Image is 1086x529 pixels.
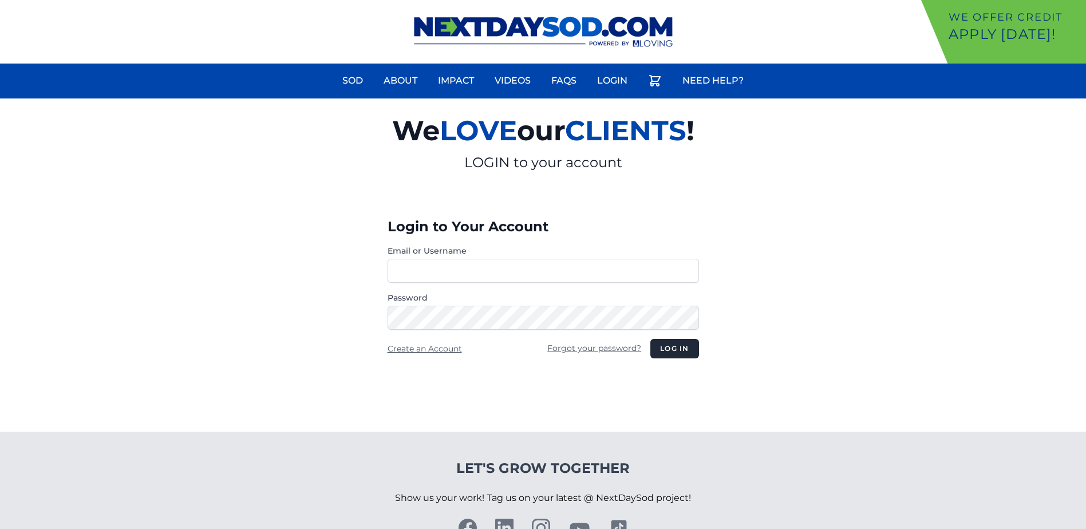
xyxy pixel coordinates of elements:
label: Password [388,292,699,303]
a: FAQs [544,67,583,94]
a: Need Help? [676,67,751,94]
p: Apply [DATE]! [949,25,1081,44]
a: Impact [431,67,481,94]
button: Log in [650,339,698,358]
a: Create an Account [388,344,462,354]
p: LOGIN to your account [259,153,827,172]
h4: Let's Grow Together [395,459,691,477]
span: LOVE [440,114,517,147]
label: Email or Username [388,245,699,256]
a: Login [590,67,634,94]
h2: We our ! [259,108,827,153]
a: About [377,67,424,94]
span: CLIENTS [565,114,686,147]
p: Show us your work! Tag us on your latest @ NextDaySod project! [395,477,691,519]
a: Forgot your password? [547,343,641,353]
a: Sod [335,67,370,94]
p: We offer Credit [949,9,1081,25]
h3: Login to Your Account [388,218,699,236]
a: Videos [488,67,538,94]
